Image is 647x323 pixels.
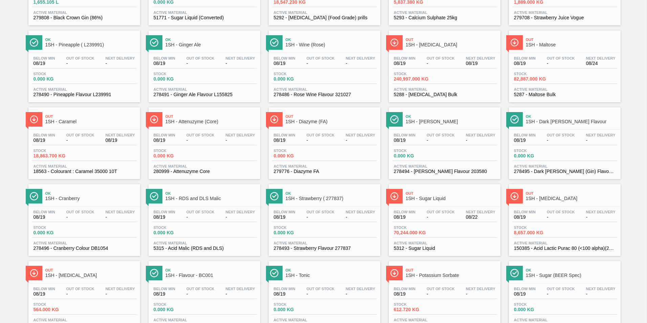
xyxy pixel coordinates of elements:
span: 5315 - Acid Malic (RDS and DLS) [154,246,255,251]
span: Next Delivery [226,287,255,291]
span: Stock [34,302,81,306]
span: Active Material [274,318,375,322]
span: - [346,61,375,66]
span: Below Min [154,56,175,60]
span: 08/19 [394,215,416,220]
span: - [547,61,575,66]
span: 1SH - Rasberry [406,119,497,124]
span: Stock [394,149,441,153]
span: 0.000 KG [514,153,561,158]
span: 1SH - Tonic [286,273,377,278]
img: Ícone [510,115,519,124]
span: Stock [514,149,561,153]
img: Ícone [30,115,38,124]
img: Ícone [390,38,399,47]
span: Stock [394,72,441,76]
span: Next Delivery [226,133,255,137]
span: - [66,215,94,220]
span: Out [406,38,497,42]
span: 5287 - Maltose Bulk [514,92,616,97]
span: Active Material [514,87,616,91]
span: Active Material [394,164,495,168]
span: Next Delivery [466,56,495,60]
span: Out Of Stock [186,210,215,214]
span: Below Min [154,287,175,291]
span: Out [286,114,377,119]
span: - [466,292,495,297]
span: Next Delivery [466,287,495,291]
span: Active Material [394,87,495,91]
span: Stock [394,225,441,230]
a: ÍconeOut1SH - [MEDICAL_DATA]Below Min08/19Out Of Stock-Next Delivery-Stock8,657.000 KGActive Mate... [504,179,624,256]
span: 1SH - Pineapple ( L239991) [45,42,137,47]
span: 08/19 [34,292,55,297]
span: 1SH - Ginger Ale [165,42,257,47]
span: 08/19 [154,61,175,66]
span: 1SH - Lactic Acid [526,196,617,201]
span: 08/24 [586,61,616,66]
span: Out [45,268,137,272]
span: Out Of Stock [307,133,335,137]
span: - [226,292,255,297]
a: ÍconeOut1SH - [MEDICAL_DATA]Below Min08/19Out Of Stock-Next Delivery08/19Stock240,997.000 KGActiv... [384,25,504,102]
span: 51771 - Sugar Liquid (Converted) [154,15,255,20]
span: 08/19 [154,138,175,143]
a: ÍconeOut1SH - MaltoseBelow Min08/19Out Of Stock-Next Delivery08/24Stock82,887.000 KGActive Materi... [504,25,624,102]
img: Ícone [150,192,158,200]
span: Next Delivery [226,210,255,214]
img: Ícone [30,269,38,277]
span: Stock [34,225,81,230]
span: Below Min [274,287,295,291]
span: Next Delivery [346,210,375,214]
span: 1SH - Sugar Liquid [406,196,497,201]
span: Next Delivery [346,56,375,60]
span: Ok [45,38,137,42]
span: - [66,138,94,143]
span: Stock [34,149,81,153]
img: Ícone [150,115,158,124]
span: 1SH - Attenuzyme (Core) [165,119,257,124]
span: Active Material [154,241,255,245]
span: - [186,292,215,297]
span: 08/19 [154,292,175,297]
span: Out Of Stock [66,133,94,137]
span: - [186,215,215,220]
span: Out [526,191,617,195]
span: - [547,215,575,220]
span: 1SH - Dark Berry Flavour [526,119,617,124]
a: ÍconeOk1SH - Dark [PERSON_NAME] FlavourBelow Min08/19Out Of Stock-Next Delivery-Stock0.000 KGActi... [504,102,624,179]
img: Ícone [510,269,519,277]
span: Active Material [394,318,495,322]
span: 08/19 [274,61,295,66]
span: - [346,292,375,297]
span: 18,863.700 KG [34,153,81,158]
span: Stock [154,149,201,153]
img: Ícone [270,192,278,200]
span: Next Delivery [346,133,375,137]
a: ÍconeOut1SH - Sugar LiquidBelow Min08/19Out Of Stock-Next Delivery08/22Stock70,244.000 KGActive M... [384,179,504,256]
span: 08/19 [274,292,295,297]
span: - [586,292,616,297]
span: Below Min [514,210,536,214]
span: 08/22 [466,215,495,220]
span: 278486 - Rose Wine Flavour 321027 [274,92,375,97]
span: Out Of Stock [547,56,575,60]
span: - [466,138,495,143]
span: 0.000 KG [154,153,201,158]
span: Active Material [154,318,255,322]
span: - [547,292,575,297]
span: 0.000 KG [274,307,321,312]
span: Out [45,114,137,119]
span: Next Delivery [586,56,616,60]
span: 1SH - Wine (Rose) [286,42,377,47]
img: Ícone [510,38,519,47]
img: Ícone [390,192,399,200]
span: Next Delivery [466,210,495,214]
span: Stock [154,225,201,230]
span: - [186,138,215,143]
span: - [307,61,335,66]
span: Out Of Stock [427,133,455,137]
span: 5292 - Calcium Chloride (Food Grade) prills [274,15,375,20]
span: 70,244.000 KG [394,230,441,235]
span: Active Material [154,10,255,15]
